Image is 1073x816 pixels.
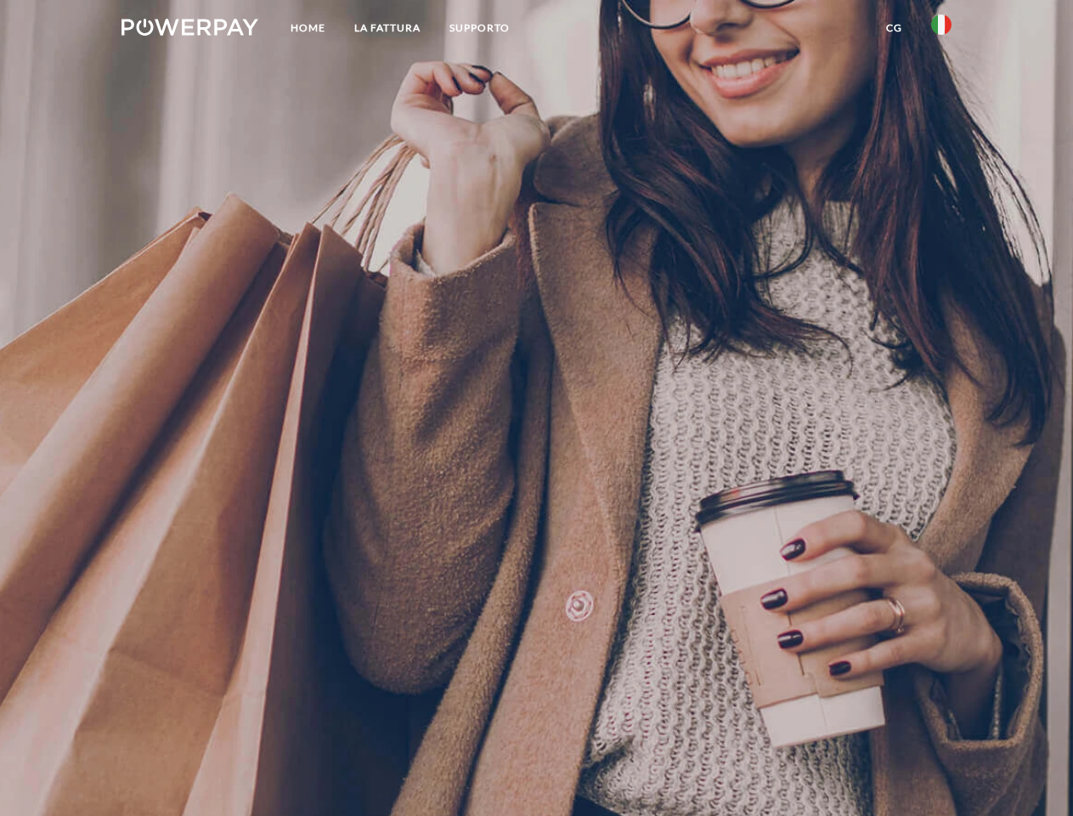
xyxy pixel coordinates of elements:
[340,13,435,43] a: LA FATTURA
[435,13,524,43] a: Supporto
[276,13,340,43] a: Home
[121,19,258,36] img: logo-powerpay-white.svg
[872,13,917,43] a: CG
[931,14,952,35] img: it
